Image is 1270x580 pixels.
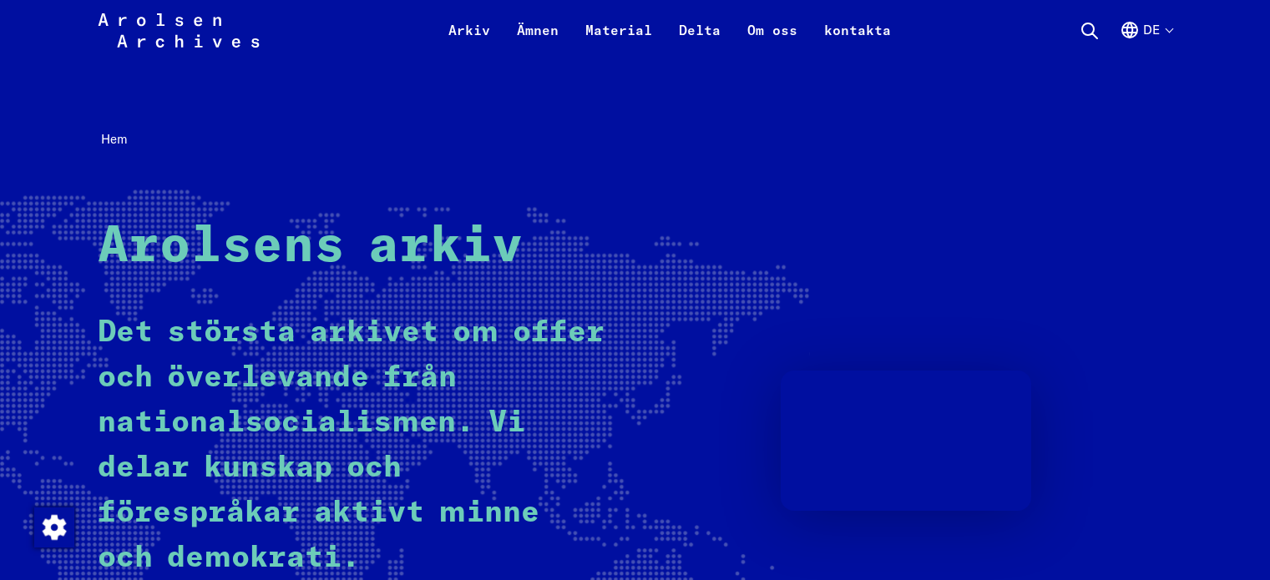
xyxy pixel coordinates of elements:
font: Ämnen [517,22,559,38]
font: Det största arkivet om offer och överlevande från nationalsocialismen. Vi delar kunskap och föres... [98,318,605,573]
a: Delta [665,20,734,60]
a: Arkiv [435,20,503,60]
a: kontakta [811,20,904,60]
a: Material [572,20,665,60]
font: Hem [101,131,128,147]
font: de [1143,22,1160,38]
font: Arolsens arkiv [98,222,523,272]
font: Om oss [747,22,797,38]
font: Material [585,22,652,38]
a: Ämnen [503,20,572,60]
nav: Primär [435,10,904,50]
img: Ändra samtycke [34,507,74,547]
font: Delta [679,22,721,38]
nav: Brödsmulor [98,127,1173,153]
a: Om oss [734,20,811,60]
font: Arkiv [448,22,490,38]
font: kontakta [824,22,891,38]
button: Tyska, språkval [1120,20,1172,60]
